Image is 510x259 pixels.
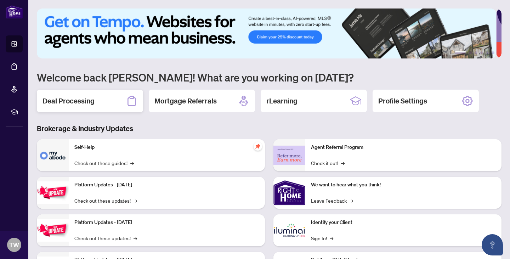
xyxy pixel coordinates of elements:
[6,5,23,18] img: logo
[130,159,134,167] span: →
[273,214,305,246] img: Identify your Client
[455,51,466,54] button: 1
[378,96,427,106] h2: Profile Settings
[37,124,501,134] h3: Brokerage & Industry Updates
[311,143,496,151] p: Agent Referral Program
[74,143,259,151] p: Self-Help
[74,159,134,167] a: Check out these guides!→
[37,71,501,84] h1: Welcome back [PERSON_NAME]! What are you working on [DATE]?
[475,51,477,54] button: 3
[37,181,69,204] img: Platform Updates - July 21, 2025
[469,51,472,54] button: 2
[311,219,496,226] p: Identify your Client
[311,181,496,189] p: We want to hear what you think!
[492,51,494,54] button: 6
[273,177,305,209] img: We want to hear what you think!
[311,234,333,242] a: Sign In!→
[486,51,489,54] button: 5
[9,240,19,250] span: TW
[42,96,95,106] h2: Deal Processing
[37,139,69,171] img: Self-Help
[134,197,137,204] span: →
[273,146,305,165] img: Agent Referral Program
[154,96,217,106] h2: Mortgage Referrals
[311,197,353,204] a: Leave Feedback→
[482,234,503,255] button: Open asap
[37,9,496,58] img: Slide 0
[480,51,483,54] button: 4
[74,219,259,226] p: Platform Updates - [DATE]
[134,234,137,242] span: →
[37,219,69,241] img: Platform Updates - July 8, 2025
[254,142,262,151] span: pushpin
[311,159,345,167] a: Check it out!→
[74,234,137,242] a: Check out these updates!→
[341,159,345,167] span: →
[330,234,333,242] span: →
[74,197,137,204] a: Check out these updates!→
[350,197,353,204] span: →
[74,181,259,189] p: Platform Updates - [DATE]
[266,96,297,106] h2: rLearning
